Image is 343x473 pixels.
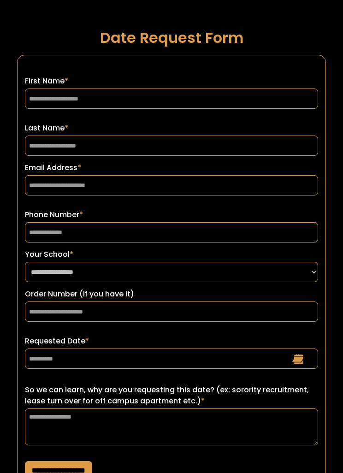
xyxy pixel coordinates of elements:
label: Your School [25,249,318,260]
label: Last Name [25,123,318,134]
label: First Name [25,76,318,87]
label: So we can learn, why are you requesting this date? (ex: sorority recruitment, lease turn over for... [25,384,318,407]
label: Order Number (if you have it) [25,289,318,300]
label: Requested Date [25,336,318,347]
label: Email Address [25,162,318,173]
label: Phone Number [25,209,318,220]
h1: Date Request Form [17,30,326,46]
